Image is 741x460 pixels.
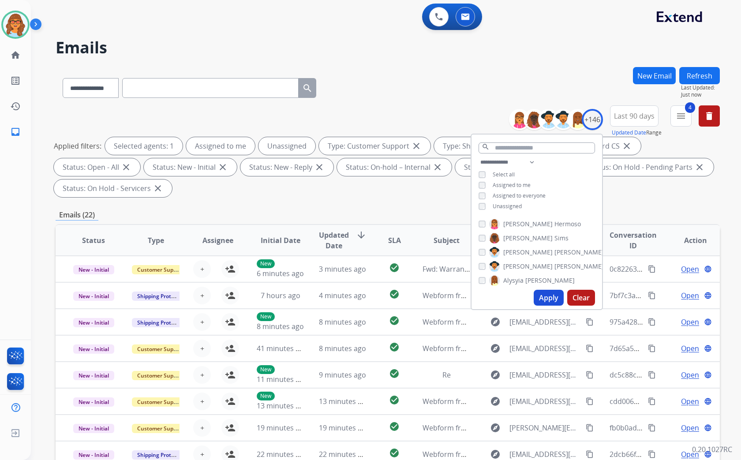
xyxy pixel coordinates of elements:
[73,450,114,460] span: New - Initial
[389,421,400,432] mat-icon: check_circle
[455,158,576,176] div: Status: On-hold - Customer
[534,290,564,306] button: Apply
[193,287,211,304] button: +
[10,75,21,86] mat-icon: list_alt
[225,396,236,407] mat-icon: person_add
[509,449,580,460] span: [EMAIL_ADDRESS][DOMAIN_NAME]
[704,424,712,432] mat-icon: language
[610,264,741,274] span: 0c82263e-97aa-4d8f-9f4b-a8501764de7f
[261,235,300,246] span: Initial Date
[319,449,370,459] span: 22 minutes ago
[482,143,490,151] mat-icon: search
[132,265,189,274] span: Customer Support
[704,265,712,273] mat-icon: language
[82,235,105,246] span: Status
[503,276,524,285] span: Alysyia
[692,444,732,455] p: 0.20.1027RC
[319,423,370,433] span: 19 minutes ago
[257,365,275,374] p: New
[676,111,686,121] mat-icon: menu
[389,368,400,379] mat-icon: check_circle
[493,192,546,199] span: Assigned to everyone
[261,291,300,300] span: 7 hours ago
[610,230,657,251] span: Conversation ID
[257,374,308,384] span: 11 minutes ago
[193,260,211,278] button: +
[148,235,164,246] span: Type
[389,315,400,326] mat-icon: check_circle
[614,114,655,118] span: Last 90 days
[200,264,204,274] span: +
[257,312,275,321] p: New
[610,291,740,300] span: 7bf7c3a9-dba6-4f6d-984c-36f92e8df334
[681,264,699,274] span: Open
[337,158,452,176] div: Status: On-hold – Internal
[73,318,114,327] span: New - Initial
[73,424,114,433] span: New - Initial
[423,396,622,406] span: Webform from [EMAIL_ADDRESS][DOMAIN_NAME] on [DATE]
[554,220,581,228] span: Hermoso
[132,344,189,354] span: Customer Support
[193,340,211,357] button: +
[105,137,183,155] div: Selected agents: 1
[633,67,676,84] button: New Email
[621,141,632,151] mat-icon: close
[132,397,189,407] span: Customer Support
[202,235,233,246] span: Assignee
[423,291,622,300] span: Webform from [EMAIL_ADDRESS][DOMAIN_NAME] on [DATE]
[648,424,656,432] mat-icon: content_copy
[509,343,580,354] span: [EMAIL_ADDRESS][DOMAIN_NAME]
[319,370,366,380] span: 9 minutes ago
[503,220,553,228] span: [PERSON_NAME]
[423,317,622,327] span: Webform from [EMAIL_ADDRESS][DOMAIN_NAME] on [DATE]
[704,344,712,352] mat-icon: language
[503,234,553,243] span: [PERSON_NAME]
[612,129,646,136] button: Updated Date
[193,419,211,437] button: +
[610,105,659,127] button: Last 90 days
[554,234,569,243] span: Sims
[200,317,204,327] span: +
[319,317,366,327] span: 8 minutes ago
[389,262,400,273] mat-icon: check_circle
[10,50,21,60] mat-icon: home
[411,141,422,151] mat-icon: close
[225,449,236,460] mat-icon: person_add
[490,343,501,354] mat-icon: explore
[586,397,594,405] mat-icon: content_copy
[658,225,720,256] th: Action
[612,129,662,136] span: Range
[679,67,720,84] button: Refresh
[554,262,604,271] span: [PERSON_NAME]
[681,449,699,460] span: Open
[225,423,236,433] mat-icon: person_add
[648,292,656,299] mat-icon: content_copy
[423,264,512,274] span: Fwd: Warranty Information
[257,423,308,433] span: 19 minutes ago
[54,158,140,176] div: Status: Open - All
[582,109,603,130] div: +146
[648,344,656,352] mat-icon: content_copy
[200,290,204,301] span: +
[193,313,211,331] button: +
[423,344,622,353] span: Webform from [EMAIL_ADDRESS][DOMAIN_NAME] on [DATE]
[681,84,720,91] span: Last Updated:
[200,343,204,354] span: +
[132,371,189,380] span: Customer Support
[153,183,163,194] mat-icon: close
[56,209,98,221] p: Emails (22)
[681,290,699,301] span: Open
[73,265,114,274] span: New - Initial
[423,423,677,433] span: Webform from [PERSON_NAME][EMAIL_ADDRESS][DOMAIN_NAME] on [DATE]
[240,158,333,176] div: Status: New - Reply
[681,370,699,380] span: Open
[257,269,304,278] span: 6 minutes ago
[193,393,211,410] button: +
[121,162,131,172] mat-icon: close
[586,344,594,352] mat-icon: content_copy
[10,101,21,112] mat-icon: history
[648,450,656,458] mat-icon: content_copy
[434,137,550,155] div: Type: Shipping Protection
[704,371,712,379] mat-icon: language
[670,105,692,127] button: 4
